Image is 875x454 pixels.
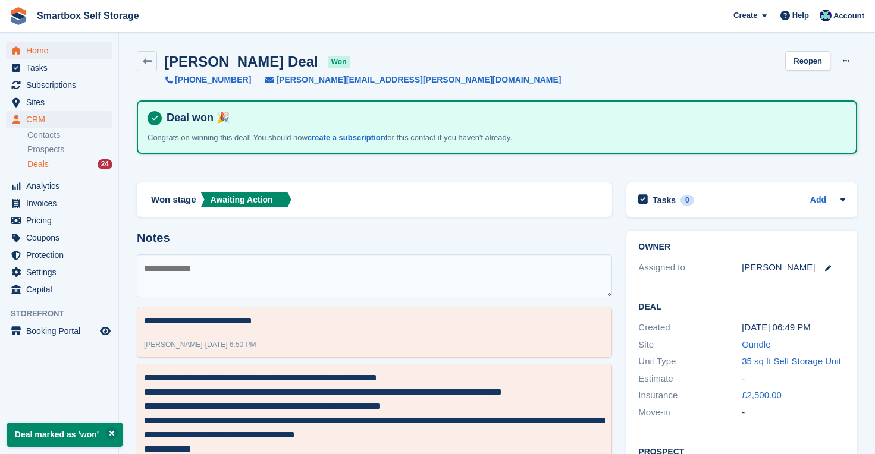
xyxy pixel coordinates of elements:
[205,340,256,349] span: [DATE] 6:50 PM
[11,308,118,320] span: Storefront
[148,132,564,144] p: Congrats on winning this deal! You should now for this contact if you haven't already.
[638,406,742,420] div: Move-in
[6,178,112,194] a: menu
[26,195,98,212] span: Invoices
[6,94,112,111] a: menu
[6,281,112,298] a: menu
[742,372,845,386] div: -
[638,389,742,402] div: Insurance
[742,321,845,335] div: [DATE] 06:49 PM
[6,42,112,59] a: menu
[638,242,845,252] h2: Owner
[211,194,273,206] div: Awaiting Action
[792,10,809,21] span: Help
[175,74,251,86] span: [PHONE_NUMBER]
[26,281,98,298] span: Capital
[6,212,112,229] a: menu
[810,194,826,207] a: Add
[26,264,98,280] span: Settings
[98,159,112,169] div: 24
[742,390,782,400] a: £2,500.00
[638,372,742,386] div: Estimate
[638,321,742,335] div: Created
[162,111,846,125] h4: Deal won 🎉
[742,261,815,275] div: [PERSON_NAME]
[27,130,112,141] a: Contacts
[144,340,203,349] span: [PERSON_NAME]
[10,7,27,25] img: stora-icon-8386f47178a22dfd0bd8f6a31ec36ba5ce8667c1dd55bd0f319d3a0aa187defe.svg
[733,10,757,21] span: Create
[6,264,112,280] a: menu
[742,406,845,420] div: -
[26,212,98,229] span: Pricing
[653,195,676,206] h2: Tasks
[164,53,318,70] h2: [PERSON_NAME] Deal
[26,111,98,128] span: CRM
[32,6,144,26] a: Smartbox Self Storage
[638,261,742,275] div: Assigned to
[6,111,112,128] a: menu
[173,193,196,207] span: stage
[6,229,112,246] a: menu
[26,178,98,194] span: Analytics
[26,323,98,339] span: Booking Portal
[26,94,98,111] span: Sites
[820,10,832,21] img: Roger Canham
[26,77,98,93] span: Subscriptions
[137,231,612,245] h2: Notes
[328,56,350,68] span: won
[26,42,98,59] span: Home
[26,247,98,263] span: Protection
[6,323,112,339] a: menu
[251,74,561,86] a: [PERSON_NAME][EMAIL_ADDRESS][PERSON_NAME][DOMAIN_NAME]
[276,74,561,86] span: [PERSON_NAME][EMAIL_ADDRESS][PERSON_NAME][DOMAIN_NAME]
[680,195,694,206] div: 0
[742,339,770,349] a: Oundle
[144,339,256,350] div: -
[638,338,742,352] div: Site
[6,59,112,76] a: menu
[26,59,98,76] span: Tasks
[785,51,830,71] a: Reopen
[6,195,112,212] a: menu
[27,144,64,155] span: Prospects
[151,193,170,207] span: Won
[98,324,112,338] a: Preview store
[27,143,112,156] a: Prospects
[26,229,98,246] span: Coupons
[165,74,251,86] a: [PHONE_NUMBER]
[27,159,49,170] span: Deals
[742,356,841,366] a: 35 sq ft Self Storage Unit
[638,300,845,312] h2: Deal
[6,247,112,263] a: menu
[833,10,864,22] span: Account
[6,77,112,93] a: menu
[638,355,742,368] div: Unit Type
[308,133,385,142] a: create a subscription
[27,158,112,171] a: Deals 24
[7,423,123,447] p: Deal marked as 'won'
